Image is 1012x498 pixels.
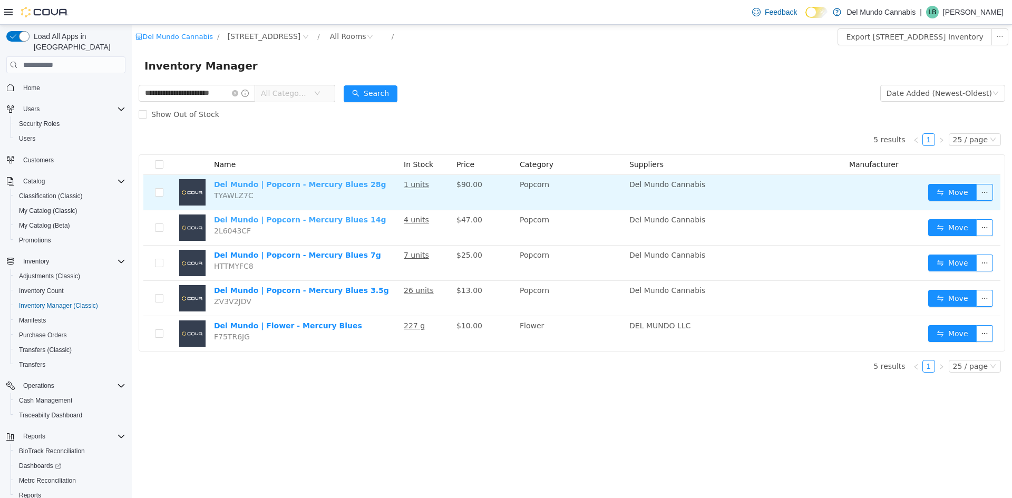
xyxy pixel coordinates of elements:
span: Dashboards [15,460,125,472]
a: Inventory Manager (Classic) [15,299,102,312]
span: Name [82,135,104,144]
span: / [186,8,188,16]
img: Del Mundo | Flower - Mercury Blues placeholder [47,296,74,322]
a: Dashboards [15,460,65,472]
div: Date Added (Newest-Oldest) [755,61,860,76]
span: My Catalog (Classic) [19,207,77,215]
span: Security Roles [19,120,60,128]
button: Catalog [2,174,130,189]
a: Customers [19,154,58,167]
span: Purchase Orders [15,329,125,341]
span: TYAWLZ7C [82,167,122,175]
span: Suppliers [498,135,532,144]
td: Popcorn [384,185,493,221]
span: Adjustments (Classic) [19,272,80,280]
span: Inventory Manager (Classic) [19,301,98,310]
button: My Catalog (Beta) [11,218,130,233]
span: Classification (Classic) [19,192,83,200]
span: Transfers (Classic) [19,346,72,354]
button: BioTrack Reconciliation [11,444,130,458]
i: icon: down [858,112,864,119]
span: LB [929,6,937,18]
a: Traceabilty Dashboard [15,409,86,422]
a: Transfers (Classic) [15,344,76,356]
span: Users [19,103,125,115]
button: Export [STREET_ADDRESS] Inventory [706,4,860,21]
span: F75TR6JG [82,308,118,316]
span: Purchase Orders [19,331,67,339]
button: Purchase Orders [11,328,130,343]
button: Promotions [11,233,130,248]
span: Promotions [19,236,51,245]
span: Metrc Reconciliation [19,476,76,485]
span: My Catalog (Classic) [15,204,125,217]
button: Users [2,102,130,116]
button: icon: ellipsis [860,4,877,21]
span: ZV3V2JDV [82,272,120,281]
a: Users [15,132,40,145]
button: Inventory Manager (Classic) [11,298,130,313]
li: Next Page [803,109,816,121]
button: icon: ellipsis [844,230,861,247]
button: Inventory [19,255,53,268]
img: Del Mundo | Popcorn - Mercury Blues 7g placeholder [47,225,74,251]
a: Feedback [748,2,801,23]
span: $47.00 [325,191,351,199]
span: In Stock [272,135,301,144]
span: Home [19,81,125,94]
span: Transfers (Classic) [15,344,125,356]
button: Transfers [11,357,130,372]
span: Home [23,84,40,92]
u: 26 units [272,261,302,270]
span: Inventory Manager [13,33,132,50]
button: Operations [19,379,59,392]
td: Popcorn [384,256,493,291]
td: Popcorn [384,221,493,256]
span: Traceabilty Dashboard [15,409,125,422]
img: Del Mundo | Popcorn - Mercury Blues 3.5g placeholder [47,260,74,287]
button: icon: searchSearch [212,61,266,77]
span: Operations [23,382,54,390]
span: Customers [19,153,125,167]
a: Cash Management [15,394,76,407]
span: Manufacturer [717,135,767,144]
button: Reports [2,429,130,444]
i: icon: down [182,65,189,73]
img: Del Mundo | Popcorn - Mercury Blues 28g placeholder [47,154,74,181]
p: Del Mundo Cannabis [846,6,916,18]
span: Cash Management [19,396,72,405]
a: Inventory Count [15,285,68,297]
li: 5 results [742,335,773,348]
td: Flower [384,291,493,326]
a: Dashboards [11,458,130,473]
span: Cash Management [15,394,125,407]
a: My Catalog (Classic) [15,204,82,217]
span: Inventory Count [19,287,64,295]
li: Previous Page [778,335,791,348]
span: 6302 E Colfax Ave [95,6,169,17]
a: Security Roles [15,118,64,130]
span: Del Mundo Cannabis [498,261,573,270]
span: All Categories [129,63,177,74]
span: / [85,8,87,16]
a: icon: shopDel Mundo Cannabis [4,8,81,16]
a: Manifests [15,314,50,327]
img: Cova [21,7,69,17]
span: Transfers [15,358,125,371]
button: Adjustments (Classic) [11,269,130,284]
button: icon: swapMove [796,230,845,247]
button: icon: ellipsis [844,265,861,282]
li: 1 [791,335,803,348]
span: Price [325,135,343,144]
a: 1 [791,109,803,121]
li: 5 results [742,109,773,121]
a: Home [19,82,44,94]
button: icon: swapMove [796,194,845,211]
a: Del Mundo | Popcorn - Mercury Blues 14g [82,191,255,199]
span: Transfers [19,360,45,369]
button: Customers [2,152,130,168]
button: icon: swapMove [796,300,845,317]
i: icon: shop [4,8,11,15]
button: Home [2,80,130,95]
span: Classification (Classic) [15,190,125,202]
